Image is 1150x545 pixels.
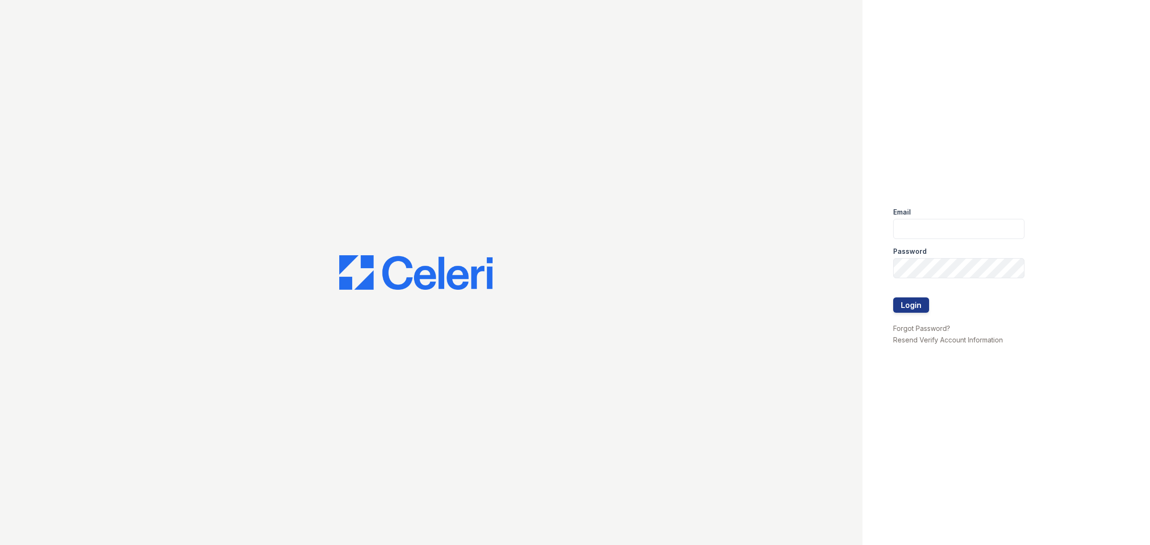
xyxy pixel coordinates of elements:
[893,207,911,217] label: Email
[339,255,493,290] img: CE_Logo_Blue-a8612792a0a2168367f1c8372b55b34899dd931a85d93a1a3d3e32e68fde9ad4.png
[893,247,927,256] label: Password
[893,324,950,332] a: Forgot Password?
[893,336,1003,344] a: Resend Verify Account Information
[893,297,929,313] button: Login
